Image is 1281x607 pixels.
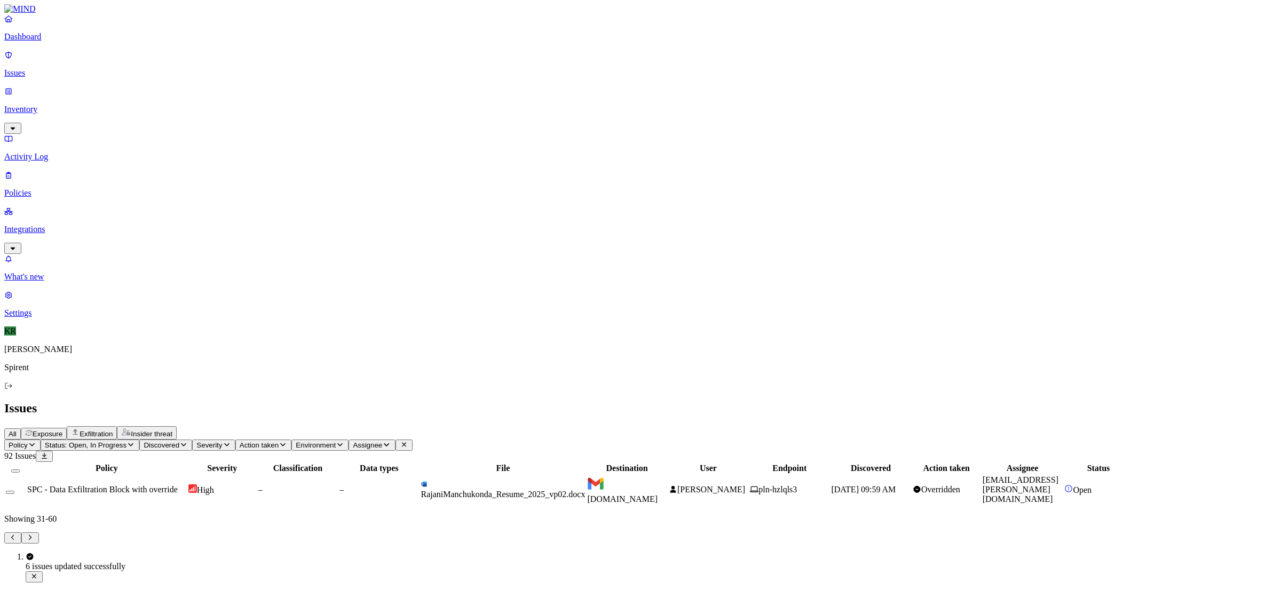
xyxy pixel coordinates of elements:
a: Inventory [4,86,1277,132]
button: Select all [11,469,20,473]
span: Action taken [240,441,279,449]
span: RajaniManchukonda_Resume_2025_vp02.docx [421,490,585,499]
span: SPC - Data Exfiltration Block with override [27,485,178,494]
span: [DOMAIN_NAME] [587,494,658,504]
span: KR [4,326,16,336]
span: All [9,430,17,438]
p: Showing [4,514,1277,524]
button: Select row [6,491,14,494]
span: [EMAIL_ADDRESS][PERSON_NAME][DOMAIN_NAME] [983,475,1058,504]
span: Exfiltration [80,430,113,438]
div: Destination [587,464,666,473]
p: What's new [4,272,1277,282]
span: Assignee [353,441,382,449]
span: Insider threat [131,430,172,438]
div: Status [1064,464,1132,473]
div: User [669,464,748,473]
div: Assignee [983,464,1063,473]
span: pln-hzlqls3 [758,485,797,494]
a: Policies [4,170,1277,198]
p: [PERSON_NAME] [4,345,1277,354]
div: Policy [27,464,186,473]
p: Dashboard [4,32,1277,42]
div: 6 issues updated successfully [26,562,1277,571]
h2: Issues [4,401,1277,416]
a: Issues [4,50,1277,78]
span: – [258,485,263,494]
div: Action taken [913,464,980,473]
p: Activity Log [4,152,1277,162]
span: [DATE] 09:59 AM [831,485,896,494]
div: Discovered [831,464,910,473]
span: Open [1073,485,1092,494]
p: Inventory [4,105,1277,114]
img: microsoft-word [421,481,428,488]
span: Status: Open, In Progress [45,441,126,449]
div: Data types [339,464,418,473]
a: Integrations [4,206,1277,252]
span: Policy [9,441,28,449]
span: Discovered [144,441,179,449]
span: Severity [196,441,222,449]
span: 31 - 60 [37,514,57,523]
img: mail.google.com favicon [587,475,604,492]
div: Endpoint [750,464,829,473]
img: severity-high [188,484,197,493]
span: [PERSON_NAME] [677,485,745,494]
nav: Pagination [4,532,1277,544]
img: status-open [1064,484,1073,493]
span: High [197,485,214,494]
div: Classification [258,464,337,473]
p: Policies [4,188,1277,198]
a: Activity Log [4,134,1277,162]
span: Environment [296,441,336,449]
div: Notifications (F8) [4,552,1277,582]
span: – [339,485,344,494]
p: Integrations [4,225,1277,234]
img: MIND [4,4,36,14]
a: Settings [4,290,1277,318]
span: Overridden [921,485,960,494]
span: Exposure [33,430,62,438]
div: File [421,464,585,473]
a: What's new [4,254,1277,282]
p: Spirent [4,363,1277,372]
p: Settings [4,308,1277,318]
div: Severity [188,464,256,473]
span: 92 Issues [4,451,36,460]
a: MIND [4,4,1277,14]
a: Dashboard [4,14,1277,42]
p: Issues [4,68,1277,78]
